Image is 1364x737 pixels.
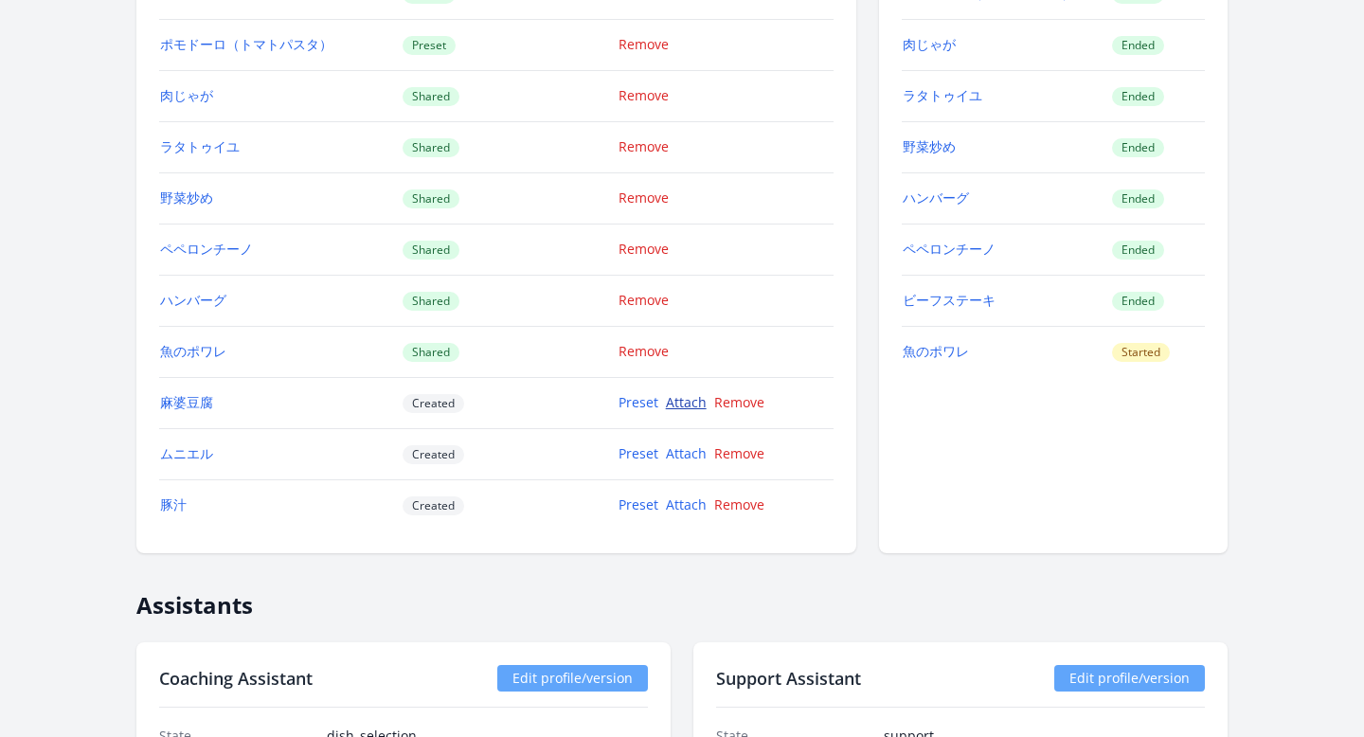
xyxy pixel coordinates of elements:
[903,291,996,309] a: ビーフステーキ
[903,342,969,360] a: 魚のポワレ
[160,189,213,207] a: 野菜炒め
[160,86,213,104] a: 肉じゃが
[903,189,969,207] a: ハンバーグ
[1112,241,1164,260] span: Ended
[903,240,996,258] a: ペペロンチーノ
[666,444,707,462] a: Attach
[160,342,226,360] a: 魚のポワレ
[403,189,459,208] span: Shared
[716,665,861,692] h2: Support Assistant
[1112,36,1164,55] span: Ended
[1112,343,1170,362] span: Started
[619,495,658,513] a: Preset
[714,495,764,513] a: Remove
[160,137,240,155] a: ラタトゥイユ
[619,86,669,104] a: Remove
[159,665,313,692] h2: Coaching Assistant
[903,86,982,104] a: ラタトゥイユ
[619,444,658,462] a: Preset
[403,138,459,157] span: Shared
[160,495,187,513] a: 豚汁
[403,36,456,55] span: Preset
[1112,138,1164,157] span: Ended
[714,393,764,411] a: Remove
[619,137,669,155] a: Remove
[619,35,669,53] a: Remove
[160,291,226,309] a: ハンバーグ
[403,445,464,464] span: Created
[666,495,707,513] a: Attach
[160,444,213,462] a: ムニエル
[714,444,764,462] a: Remove
[160,35,332,53] a: ポモドーロ（トマトパスタ）
[1112,189,1164,208] span: Ended
[619,240,669,258] a: Remove
[903,35,956,53] a: 肉じゃが
[1112,87,1164,106] span: Ended
[619,342,669,360] a: Remove
[403,343,459,362] span: Shared
[1054,665,1205,692] a: Edit profile/version
[619,393,658,411] a: Preset
[403,394,464,413] span: Created
[903,137,956,155] a: 野菜炒め
[619,291,669,309] a: Remove
[1112,292,1164,311] span: Ended
[666,393,707,411] a: Attach
[160,240,253,258] a: ペペロンチーノ
[403,87,459,106] span: Shared
[403,241,459,260] span: Shared
[136,576,1228,620] h2: Assistants
[160,393,213,411] a: 麻婆豆腐
[497,665,648,692] a: Edit profile/version
[619,189,669,207] a: Remove
[403,496,464,515] span: Created
[403,292,459,311] span: Shared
